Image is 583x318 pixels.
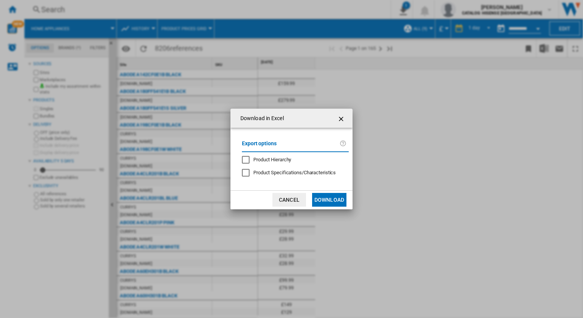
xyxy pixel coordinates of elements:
[237,115,284,122] h4: Download in Excel
[312,193,346,207] button: Download
[242,156,343,163] md-checkbox: Product Hierarchy
[272,193,306,207] button: Cancel
[253,157,291,162] span: Product Hierarchy
[230,109,353,209] md-dialog: Download in ...
[253,169,336,176] div: Only applies to Category View
[242,139,340,153] label: Export options
[337,114,346,124] ng-md-icon: getI18NText('BUTTONS.CLOSE_DIALOG')
[253,170,336,175] span: Product Specifications/Characteristics
[334,111,349,126] button: getI18NText('BUTTONS.CLOSE_DIALOG')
